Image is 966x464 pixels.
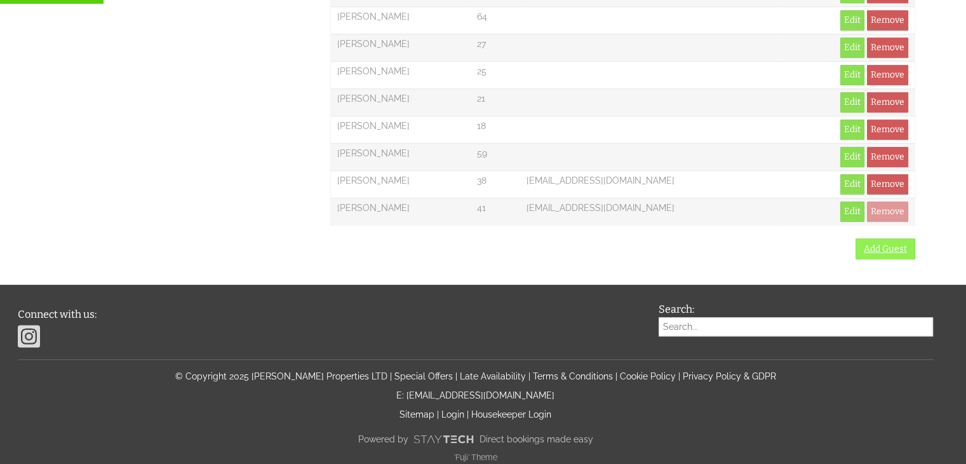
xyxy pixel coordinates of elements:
a: Edit [840,201,864,222]
td: [PERSON_NAME] [331,170,471,198]
td: [PERSON_NAME] [331,34,471,61]
td: [PERSON_NAME] [331,143,471,170]
img: Instagram [18,324,40,349]
a: Edit [840,10,864,31]
span: | [455,371,457,381]
a: Edit [840,147,864,167]
td: 18 [471,116,520,143]
span: | [678,371,680,381]
td: [PERSON_NAME] [331,61,471,88]
span: | [528,371,530,381]
a: Terms & Conditions [533,371,613,381]
a: Edit [840,119,864,140]
a: Remove [867,10,908,31]
a: © Copyright 2025 [PERSON_NAME] Properties LTD [175,371,387,381]
h3: Search: [659,303,933,315]
a: Edit [840,38,864,58]
a: Remove [867,65,908,85]
td: 21 [471,88,520,116]
img: scrumpy.png [413,432,474,447]
td: 27 [471,34,520,61]
a: Late Availability [460,371,526,381]
td: [EMAIL_ADDRESS][DOMAIN_NAME] [520,170,782,198]
a: Remove [867,38,908,58]
td: 25 [471,61,520,88]
span: | [615,371,617,381]
td: 38 [471,170,520,198]
td: [EMAIL_ADDRESS][DOMAIN_NAME] [520,198,782,225]
h3: Connect with us: [18,308,640,320]
td: [PERSON_NAME] [331,88,471,116]
td: [PERSON_NAME] [331,116,471,143]
a: Remove [867,119,908,140]
span: | [467,409,469,420]
a: Powered byDirect bookings made easy [18,428,933,450]
input: Search... [659,317,933,336]
td: 41 [471,198,520,225]
p: 'Fuji' Theme [18,453,933,462]
td: 64 [471,6,520,34]
a: Special Offers [394,371,453,381]
a: Remove [867,147,908,167]
a: Housekeeper Login [471,409,551,420]
a: Sitemap [399,409,434,420]
td: [PERSON_NAME] [331,6,471,34]
a: Edit [840,65,864,85]
a: Edit [840,92,864,113]
td: [PERSON_NAME] [331,198,471,225]
a: Remove [867,201,908,222]
a: E: [EMAIL_ADDRESS][DOMAIN_NAME] [396,390,554,400]
a: Privacy Policy & GDPR [683,371,776,381]
a: Remove [867,92,908,113]
a: Login [441,409,464,420]
a: Cookie Policy [620,371,676,381]
a: Edit [840,174,864,194]
a: Add Guest [855,238,915,259]
td: 59 [471,143,520,170]
a: Remove [867,174,908,194]
span: | [390,371,392,381]
span: | [437,409,439,420]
